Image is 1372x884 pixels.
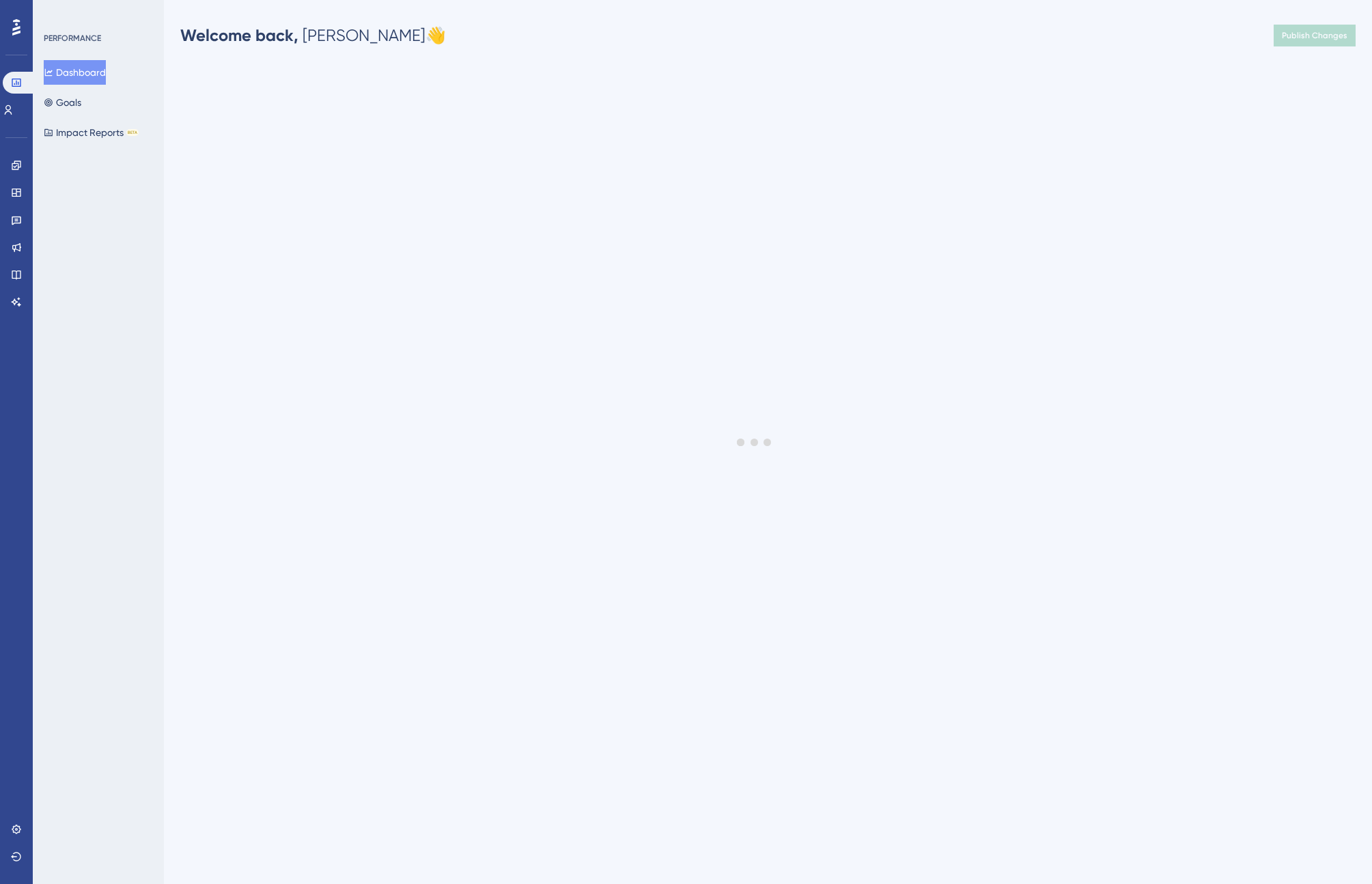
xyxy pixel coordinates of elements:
div: PERFORMANCE [44,33,101,44]
span: Publish Changes [1282,30,1347,41]
span: Welcome back, [180,25,298,45]
button: Impact ReportsBETA [44,120,139,145]
div: BETA [126,129,139,136]
button: Goals [44,90,81,115]
button: Publish Changes [1274,25,1356,46]
button: Dashboard [44,60,106,85]
div: [PERSON_NAME] 👋 [180,25,446,46]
